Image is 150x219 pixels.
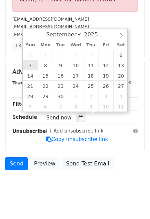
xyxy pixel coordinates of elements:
[53,91,68,101] span: September 30, 2025
[68,70,83,81] span: September 17, 2025
[98,81,113,91] span: September 26, 2025
[83,50,98,60] span: September 4, 2025
[83,70,98,81] span: September 18, 2025
[98,91,113,101] span: October 3, 2025
[68,60,83,70] span: September 10, 2025
[38,101,53,112] span: October 6, 2025
[5,157,28,170] a: Send
[12,32,89,37] small: [EMAIL_ADDRESS][DOMAIN_NAME]
[68,50,83,60] span: September 3, 2025
[82,31,107,38] input: Year
[61,157,114,170] a: Send Test Email
[46,115,72,121] span: Send now
[113,81,128,91] span: September 27, 2025
[53,101,68,112] span: October 7, 2025
[83,101,98,112] span: October 9, 2025
[113,60,128,70] span: September 13, 2025
[68,81,83,91] span: September 24, 2025
[38,60,53,70] span: September 8, 2025
[53,50,68,60] span: September 2, 2025
[23,60,38,70] span: September 7, 2025
[12,114,37,120] strong: Schedule
[83,60,98,70] span: September 11, 2025
[68,91,83,101] span: October 1, 2025
[113,70,128,81] span: September 20, 2025
[53,60,68,70] span: September 9, 2025
[23,81,38,91] span: September 21, 2025
[23,101,38,112] span: October 5, 2025
[30,157,60,170] a: Preview
[83,91,98,101] span: October 2, 2025
[38,91,53,101] span: September 29, 2025
[53,43,68,47] span: Tue
[98,50,113,60] span: September 5, 2025
[113,101,128,112] span: October 11, 2025
[23,91,38,101] span: September 28, 2025
[113,50,128,60] span: September 6, 2025
[116,186,150,219] div: Tiện ích trò chuyện
[68,43,83,47] span: Wed
[23,70,38,81] span: September 14, 2025
[98,43,113,47] span: Fri
[38,43,53,47] span: Mon
[46,136,108,142] a: Copy unsubscribe link
[38,70,53,81] span: September 15, 2025
[12,16,89,22] small: [EMAIL_ADDRESS][DOMAIN_NAME]
[83,43,98,47] span: Thu
[12,42,41,50] a: +47 more
[53,81,68,91] span: September 23, 2025
[68,101,83,112] span: October 8, 2025
[98,60,113,70] span: September 12, 2025
[53,70,68,81] span: September 16, 2025
[12,24,89,29] small: [EMAIL_ADDRESS][DOMAIN_NAME]
[12,80,35,85] strong: Tracking
[83,81,98,91] span: September 25, 2025
[113,91,128,101] span: October 4, 2025
[38,81,53,91] span: September 22, 2025
[23,50,38,60] span: August 31, 2025
[38,50,53,60] span: September 1, 2025
[54,127,104,135] label: Add unsubscribe link
[116,186,150,219] iframe: Chat Widget
[98,101,113,112] span: October 10, 2025
[12,68,138,76] h5: Advanced
[12,128,46,134] strong: Unsubscribe
[98,70,113,81] span: September 19, 2025
[113,43,128,47] span: Sat
[12,101,30,107] strong: Filters
[23,43,38,47] span: Sun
